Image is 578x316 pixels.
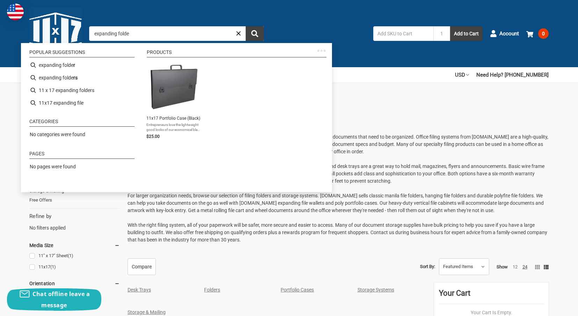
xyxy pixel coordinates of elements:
a: Portfolio Cases [281,287,314,293]
span: No categories were found [30,132,85,137]
label: Sort By: [420,261,435,272]
p: Almost everywhere you go in an office, there are reports, drawings, employee records and other do... [128,133,549,155]
li: Products [147,50,326,57]
a: 24 [522,264,527,269]
b: r [73,62,75,69]
button: Add to Cart [450,26,483,41]
button: Chat offline leave a message [7,288,101,311]
span: Entrepreneurs love the lightweight good looks of our economical black poly portfolio case with a ... [146,122,201,132]
h5: Orientation [29,279,120,288]
li: Popular suggestions [29,50,135,57]
img: duty and tax information for United States [7,3,24,20]
span: Account [499,30,519,38]
a: Need Help? [PHONE_NUMBER] [476,67,549,83]
a: 12 [513,264,518,269]
div: Your Cart [439,287,544,304]
span: 11x17 Portfolio Case (Black) [146,115,201,121]
h5: Refine by [29,212,120,220]
a: Storage & Mailing [128,309,166,315]
span: (1) [50,264,56,269]
img: 11x17.com [29,7,82,60]
a: Folders [204,287,220,293]
a: Account [490,24,519,43]
h5: Media Size [29,241,120,250]
a: 11x17 Portfolio Case (Black)11x17 Portfolio Case (Black)Entrepreneurs love the lightweight good l... [146,62,201,140]
a: 11x17 [29,262,120,272]
li: expanding folder [27,59,137,71]
p: We have products from leading brands that fit regular and oversize documents. Wall pockets and de... [128,163,549,185]
a: Storage Systems [357,287,394,293]
span: No pages were found [30,164,76,169]
span: Show [497,264,508,269]
span: (1) [68,253,73,258]
div: Instant Search Results [21,43,332,192]
li: 11x17 Portfolio Case (Black) [144,59,204,143]
a: Compare [128,258,156,275]
span: $25.00 [146,134,160,139]
div: No filters applied [29,212,120,231]
img: 11x17 Portfolio Case (Black) [149,62,199,112]
li: 11 x 17 expanding folders [27,84,137,97]
a: 11" x 17" Sheet [29,251,120,261]
li: Categories [29,119,135,127]
a: Close [235,30,242,37]
b: rs [73,74,78,82]
li: Pages [29,151,135,159]
span: Chat offline leave a message [32,290,90,309]
a: Free Offers [29,196,120,205]
input: Search by keyword, brand or SKU [89,26,264,41]
li: 11x17 expanding file [27,97,137,109]
input: Add SKU to Cart [373,26,433,41]
p: For larger organization needs, browse our selection of filing folders and storage systems. [DOMAI... [128,192,549,214]
a: 0 [526,24,549,43]
li: expanding folders [27,71,137,84]
span: 0 [538,28,549,39]
a: Desk Trays [128,287,151,293]
p: With the right filing system, all of your paperwork will be safer, more secure and easier to acce... [128,222,549,244]
a: USD [455,67,469,83]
